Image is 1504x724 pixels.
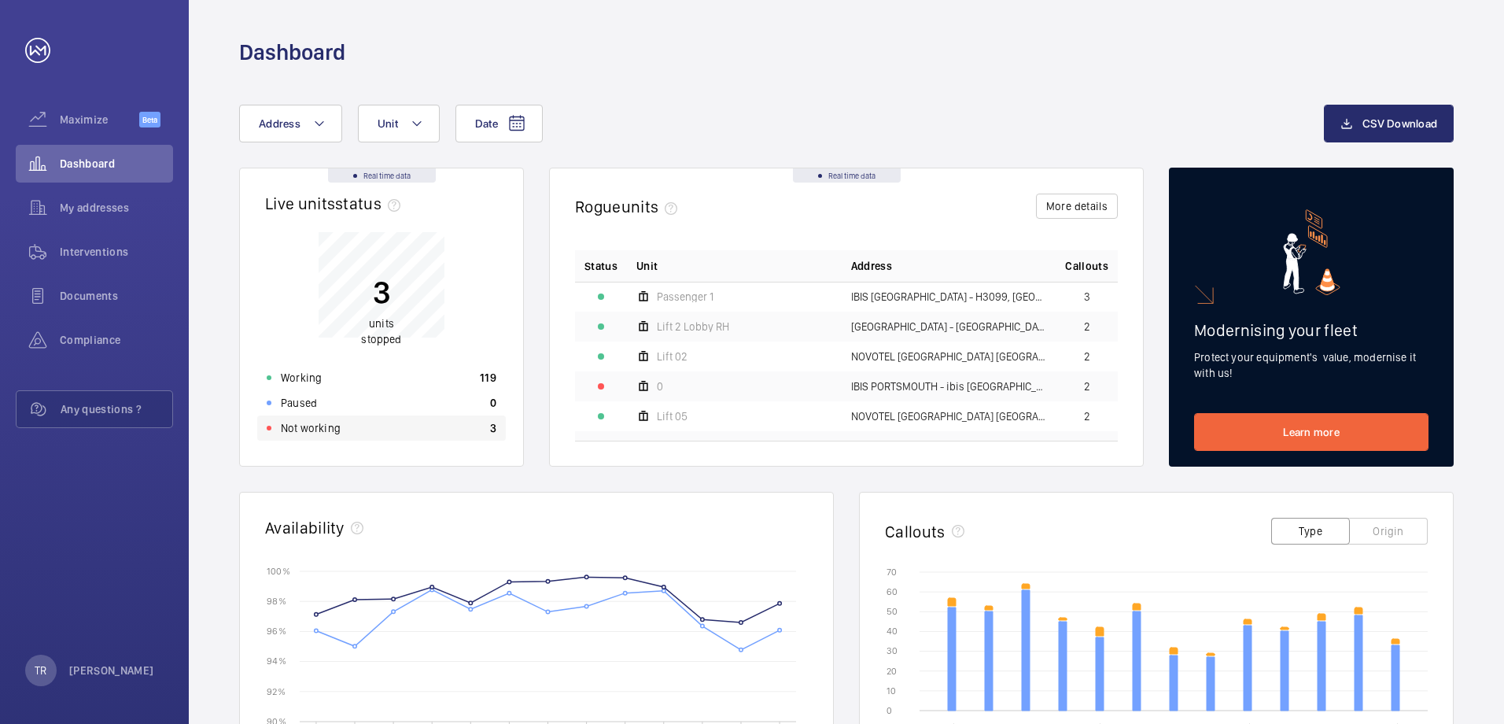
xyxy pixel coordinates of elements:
text: 98 % [267,596,286,607]
span: Interventions [60,244,173,260]
span: Any questions ? [61,401,172,417]
span: Lift 02 [657,351,687,362]
span: IBIS [GEOGRAPHIC_DATA] - H3099, [GEOGRAPHIC_DATA], [STREET_ADDRESS] [851,291,1047,302]
p: Not working [281,420,341,436]
span: Maximize [60,112,139,127]
span: NOVOTEL [GEOGRAPHIC_DATA] [GEOGRAPHIC_DATA] - H9057, [GEOGRAPHIC_DATA] [GEOGRAPHIC_DATA], [STREET... [851,351,1047,362]
text: 50 [887,606,898,617]
button: Origin [1349,518,1428,545]
p: Protect your equipment's value, modernise it with us! [1194,349,1428,381]
button: More details [1036,194,1118,219]
span: stopped [361,333,401,345]
h2: Modernising your fleet [1194,320,1428,340]
span: My addresses [60,200,173,216]
p: 3 [490,420,496,436]
h2: Availability [265,518,345,537]
span: Documents [60,288,173,304]
h1: Dashboard [239,38,345,67]
span: 2 [1084,321,1090,332]
span: Date [475,117,498,130]
text: 40 [887,626,898,637]
text: 0 [887,705,892,716]
text: 96 % [267,626,286,637]
text: 60 [887,586,898,597]
img: marketing-card.svg [1283,209,1340,295]
span: Unit [636,258,658,274]
span: 2 [1084,411,1090,422]
span: Beta [139,112,160,127]
span: Address [851,258,892,274]
p: 119 [480,370,496,386]
span: [GEOGRAPHIC_DATA] - [GEOGRAPHIC_DATA] [851,321,1047,332]
text: 30 [887,645,898,656]
h2: Callouts [885,522,946,541]
span: 2 [1084,381,1090,392]
span: 2 [1084,351,1090,362]
text: 100 % [267,565,290,576]
span: NOVOTEL [GEOGRAPHIC_DATA] [GEOGRAPHIC_DATA] - H9057, [GEOGRAPHIC_DATA] [GEOGRAPHIC_DATA], [STREET... [851,411,1047,422]
p: 0 [490,395,496,411]
span: Compliance [60,332,173,348]
span: IBIS PORTSMOUTH - ibis [GEOGRAPHIC_DATA] [851,381,1047,392]
span: Address [259,117,300,130]
div: Real time data [793,168,901,183]
text: 92 % [267,685,286,696]
span: Dashboard [60,156,173,172]
p: 3 [361,272,401,312]
span: 3 [1084,291,1090,302]
button: Address [239,105,342,142]
button: Type [1271,518,1350,545]
div: Real time data [328,168,436,183]
button: CSV Download [1324,105,1454,142]
span: Callouts [1065,258,1108,274]
a: Learn more [1194,413,1428,451]
text: 20 [887,666,897,677]
span: Unit [378,117,398,130]
span: Lift 05 [657,411,687,422]
span: Lift 2 Lobby RH [657,321,729,332]
button: Date [455,105,543,142]
text: 70 [887,567,897,578]
span: status [335,194,407,213]
p: Working [281,370,322,386]
text: 10 [887,685,896,696]
p: units [361,316,401,347]
p: Paused [281,395,317,411]
button: Unit [358,105,440,142]
span: Passenger 1 [657,291,713,302]
p: [PERSON_NAME] [69,663,154,678]
p: TR [35,663,46,678]
h2: Rogue [575,197,684,216]
span: 0 [657,381,663,392]
span: CSV Download [1362,117,1437,130]
p: Status [584,258,617,274]
h2: Live units [265,194,407,213]
span: units [621,197,684,216]
text: 94 % [267,656,286,667]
